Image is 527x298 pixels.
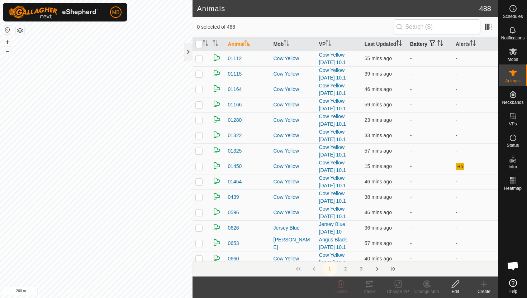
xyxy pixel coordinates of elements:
div: Cow Yellow [274,86,313,93]
div: Change VP [384,288,412,295]
td: - [407,159,453,174]
a: Cow Yellow [DATE] 10.1 [319,114,346,127]
span: 10 Sept 2025, 4:11 pm [365,102,392,107]
td: - [453,66,498,82]
span: Neckbands [502,100,523,105]
div: Cow Yellow [274,101,313,109]
span: 10 Sept 2025, 4:34 pm [365,225,392,231]
div: Edit [441,288,470,295]
a: Cow Yellow [DATE] 10.1 [319,83,346,96]
img: returning on [213,100,221,108]
img: returning on [213,161,221,170]
span: 10 Sept 2025, 4:31 pm [365,194,392,200]
span: Animals [505,79,521,83]
td: - [453,51,498,66]
span: 01112 [228,55,242,62]
td: - [453,189,498,205]
span: 10 Sept 2025, 4:24 pm [365,179,392,184]
div: Cow Yellow [274,193,313,201]
img: returning on [213,254,221,262]
td: - [407,236,453,251]
p-sorticon: Activate to sort [203,41,208,47]
span: Status [507,143,519,148]
a: Cow Yellow [DATE] 10.1 [319,98,346,111]
td: - [453,128,498,143]
div: Cow Yellow [274,209,313,216]
a: Cow Yellow [DATE] 10.1 [319,129,346,142]
a: Cow Yellow [DATE] 10.1 [319,144,346,158]
button: Last Page [386,262,400,276]
span: 10 Sept 2025, 4:23 pm [365,210,392,215]
span: 0653 [228,240,239,247]
td: - [407,97,453,112]
div: Cow Yellow [274,116,313,124]
td: - [407,66,453,82]
th: Battery [407,37,453,51]
span: 10 Sept 2025, 4:13 pm [365,240,392,246]
span: Mobs [508,57,518,62]
button: – [3,47,12,56]
td: - [407,205,453,220]
button: + [3,38,12,46]
td: - [407,220,453,236]
a: Jersey Blue [DATE] 10 [319,221,345,235]
div: Change Mob [412,288,441,295]
span: Notifications [501,36,524,40]
span: Schedules [503,14,523,19]
th: Mob [271,37,316,51]
button: 2 [338,262,353,276]
div: Jersey Blue [274,224,313,232]
td: - [407,143,453,159]
img: Gallagher Logo [9,6,98,19]
td: - [407,128,453,143]
span: Help [508,289,517,293]
span: Heatmap [504,186,522,191]
img: returning on [213,53,221,62]
td: - [407,189,453,205]
p-sorticon: Activate to sort [244,41,250,47]
th: Last Updated [362,37,407,51]
img: returning on [213,177,221,185]
img: returning on [213,130,221,139]
td: - [453,143,498,159]
a: Cow Yellow [DATE] 10.1 [319,67,346,81]
img: returning on [213,69,221,77]
button: Reset Map [3,26,12,34]
td: - [453,205,498,220]
a: Help [499,276,527,296]
span: 01166 [228,101,242,109]
td: - [453,251,498,266]
td: - [407,51,453,66]
div: Tracks [355,288,384,295]
span: 10 Sept 2025, 4:37 pm [365,133,392,138]
a: Cow Yellow [DATE] 10.1 [319,252,346,265]
div: Cow Yellow [274,132,313,139]
span: 0626 [228,224,239,232]
td: - [453,97,498,112]
a: Privacy Policy [68,289,95,295]
span: 01454 [228,178,242,186]
span: Delete [334,289,347,294]
img: returning on [213,223,221,231]
span: 10 Sept 2025, 4:31 pm [365,71,392,77]
th: Animal [225,37,270,51]
p-sorticon: Activate to sort [213,41,218,47]
span: VPs [509,122,517,126]
img: returning on [213,115,221,124]
p-sorticon: Activate to sort [284,41,289,47]
span: 01325 [228,147,242,155]
img: returning on [213,192,221,201]
span: 10 Sept 2025, 4:54 pm [365,163,392,169]
button: Map Layers [16,26,24,35]
span: 10 Sept 2025, 4:29 pm [365,256,392,261]
td: - [453,112,498,128]
span: 10 Sept 2025, 4:46 pm [365,117,392,123]
td: - [453,236,498,251]
a: Cow Yellow [DATE] 10.1 [319,191,346,204]
a: Angus Black [DATE] 10.1 [319,237,347,250]
div: Cow Yellow [274,255,313,263]
button: Next Page [370,262,384,276]
span: 10 Sept 2025, 4:14 pm [365,56,392,61]
span: 0439 [228,193,239,201]
span: 10 Sept 2025, 4:23 pm [365,86,392,92]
